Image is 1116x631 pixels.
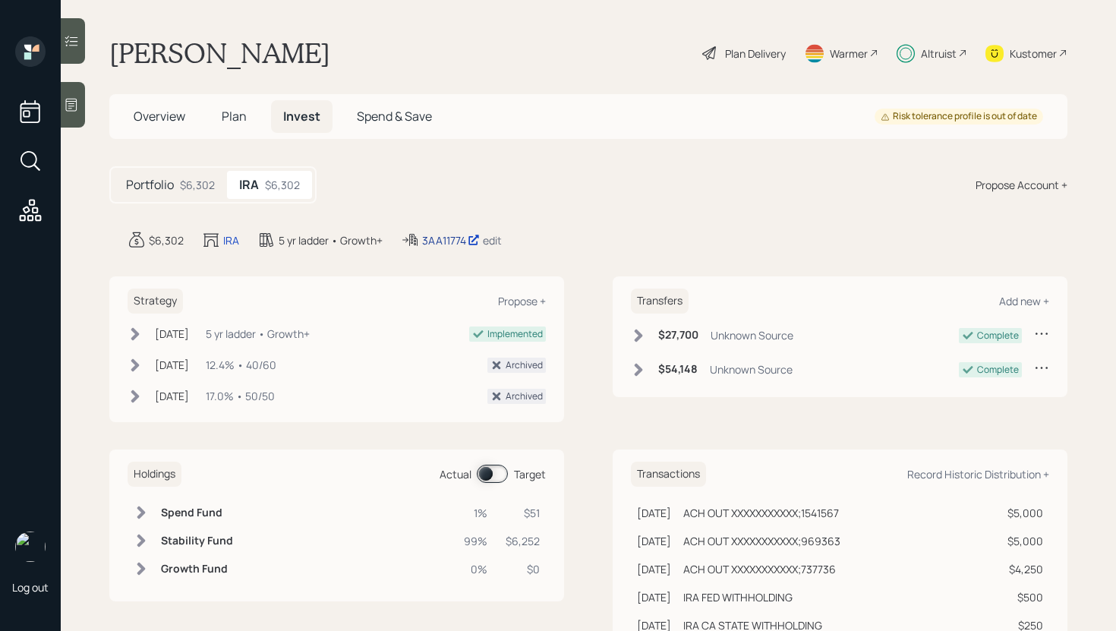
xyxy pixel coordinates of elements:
div: $6,302 [265,177,300,193]
h6: Holdings [128,462,181,487]
span: Spend & Save [357,108,432,125]
div: $6,302 [149,232,184,248]
div: IRA [223,232,239,248]
div: [DATE] [155,326,189,342]
div: $0 [506,561,540,577]
div: ACH OUT XXXXXXXXXXX;737736 [683,561,836,577]
div: Add new + [999,294,1049,308]
div: 5 yr ladder • Growth+ [206,326,310,342]
div: $51 [506,505,540,521]
div: IRA FED WITHHOLDING [683,589,793,605]
h5: Portfolio [126,178,174,192]
div: Implemented [487,327,543,341]
div: ACH OUT XXXXXXXXXXX;1541567 [683,505,839,521]
h6: $27,700 [658,329,698,342]
div: 5 yr ladder • Growth+ [279,232,383,248]
div: Complete [977,329,1019,342]
h6: $54,148 [658,363,698,376]
div: [DATE] [155,357,189,373]
div: Propose Account + [976,177,1067,193]
div: Unknown Source [711,327,793,343]
h6: Transactions [631,462,706,487]
div: Kustomer [1010,46,1057,62]
div: Unknown Source [710,361,793,377]
h6: Spend Fund [161,506,233,519]
div: 1% [464,505,487,521]
h1: [PERSON_NAME] [109,36,330,70]
div: Archived [506,358,543,372]
div: Altruist [921,46,957,62]
div: Risk tolerance profile is out of date [881,110,1037,123]
div: Log out [12,580,49,595]
h6: Growth Fund [161,563,233,576]
h5: IRA [239,178,259,192]
div: [DATE] [637,561,671,577]
h6: Transfers [631,289,689,314]
div: 3AA11774 [422,232,480,248]
div: 0% [464,561,487,577]
img: retirable_logo.png [15,532,46,562]
div: Propose + [498,294,546,308]
div: 12.4% • 40/60 [206,357,276,373]
div: 17.0% • 50/50 [206,388,275,404]
div: [DATE] [155,388,189,404]
div: 99% [464,533,487,549]
div: $6,302 [180,177,215,193]
div: Plan Delivery [725,46,786,62]
div: $5,000 [1007,533,1043,549]
div: [DATE] [637,533,671,549]
div: $6,252 [506,533,540,549]
div: Archived [506,390,543,403]
h6: Stability Fund [161,535,233,547]
span: Invest [283,108,320,125]
div: [DATE] [637,505,671,521]
div: $5,000 [1007,505,1043,521]
div: edit [483,233,502,248]
div: [DATE] [637,589,671,605]
div: $500 [1007,589,1043,605]
div: Target [514,466,546,482]
div: $4,250 [1007,561,1043,577]
div: ACH OUT XXXXXXXXXXX;969363 [683,533,840,549]
div: Record Historic Distribution + [907,467,1049,481]
span: Plan [222,108,247,125]
span: Overview [134,108,185,125]
h6: Strategy [128,289,183,314]
div: Warmer [830,46,868,62]
div: Complete [977,363,1019,377]
div: Actual [440,466,471,482]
